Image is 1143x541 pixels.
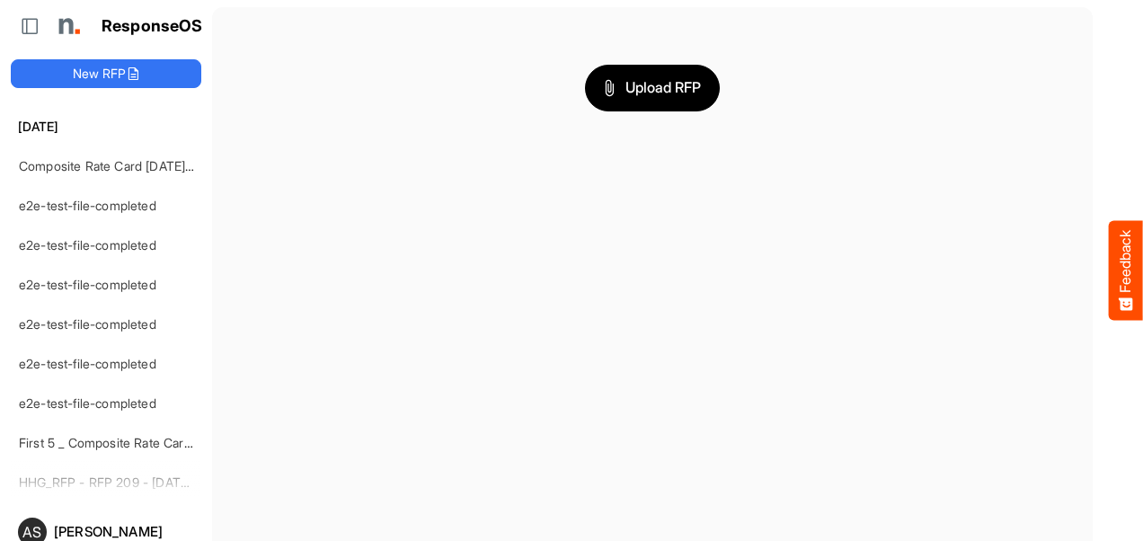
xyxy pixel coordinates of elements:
[19,435,261,450] a: First 5 _ Composite Rate Card [DATE] (28)
[11,59,201,88] button: New RFP
[604,76,701,100] span: Upload RFP
[19,395,156,411] a: e2e-test-file-completed
[49,8,85,44] img: Northell
[1109,221,1143,321] button: Feedback
[19,198,156,213] a: e2e-test-file-completed
[22,525,41,539] span: AS
[19,237,156,253] a: e2e-test-file-completed
[19,316,156,332] a: e2e-test-file-completed
[19,356,156,371] a: e2e-test-file-completed
[54,525,194,538] div: [PERSON_NAME]
[19,277,156,292] a: e2e-test-file-completed
[102,17,203,36] h1: ResponseOS
[11,117,201,137] h6: [DATE]
[19,158,232,173] a: Composite Rate Card [DATE]_smaller
[585,65,720,111] button: Upload RFP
